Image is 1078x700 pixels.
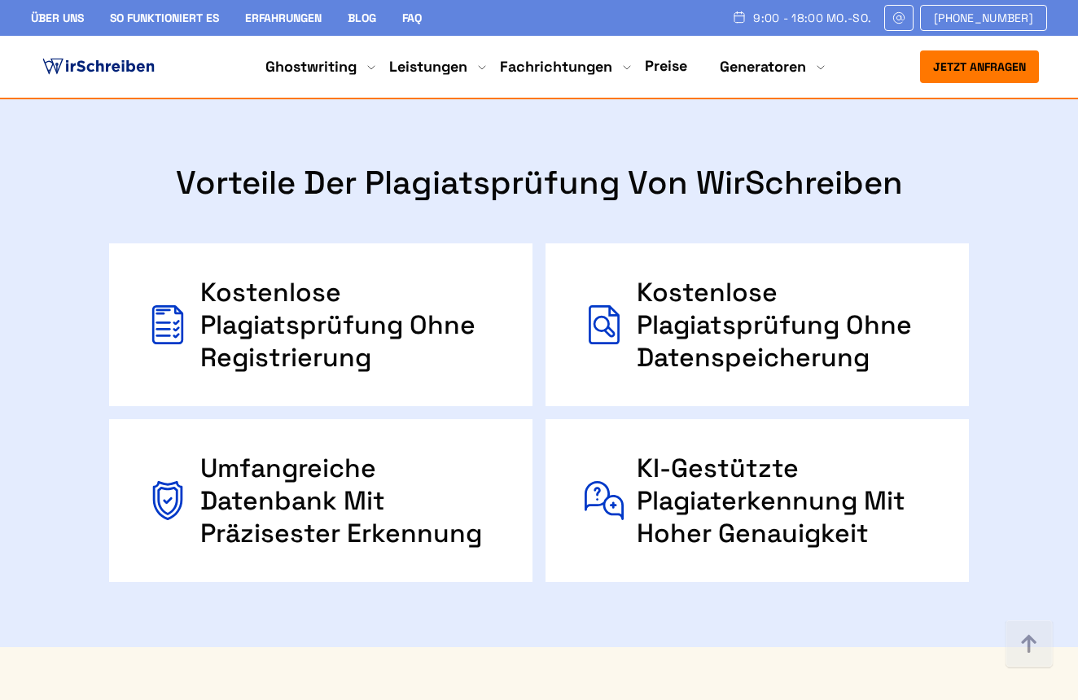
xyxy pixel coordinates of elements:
img: KI-gestützte Plagiaterkennung mit hoher Genauigkeit [585,452,624,549]
span: 9:00 - 18:00 Mo.-So. [753,11,871,24]
img: Kostenlose Plagiatsprüfung ohne Datenspeicherung [585,276,624,374]
span: [PHONE_NUMBER] [934,11,1033,24]
img: Kostenlose Plagiatsprüfung ohne Registrierung [148,276,187,374]
a: Preise [645,56,687,75]
a: Fachrichtungen [500,57,612,77]
div: Kostenlose Plagiatsprüfung ohne Registrierung [200,276,493,374]
div: KI-gestützte Plagiaterkennung mit hoher Genauigkeit [637,452,930,549]
a: FAQ [402,11,422,25]
img: button top [1005,620,1054,669]
a: Generatoren [720,57,806,77]
a: Ghostwriting [265,57,357,77]
div: Kostenlose Plagiatsprüfung ohne Datenspeicherung [637,276,930,374]
img: Email [892,11,906,24]
a: [PHONE_NUMBER] [920,5,1047,31]
a: So funktioniert es [110,11,219,25]
button: Jetzt anfragen [920,50,1039,83]
img: Umfangreiche Datenbank mit präzisester Erkennung [148,452,187,549]
img: logo ghostwriter-österreich [39,55,158,79]
img: Schedule [732,11,747,24]
a: Über uns [31,11,84,25]
a: Leistungen [389,57,467,77]
a: Erfahrungen [245,11,322,25]
h2: Vorteile der Plagiatsprüfung von WirSchreiben [31,164,1047,203]
a: Blog [348,11,376,25]
div: Umfangreiche Datenbank mit präzisester Erkennung [200,452,493,549]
